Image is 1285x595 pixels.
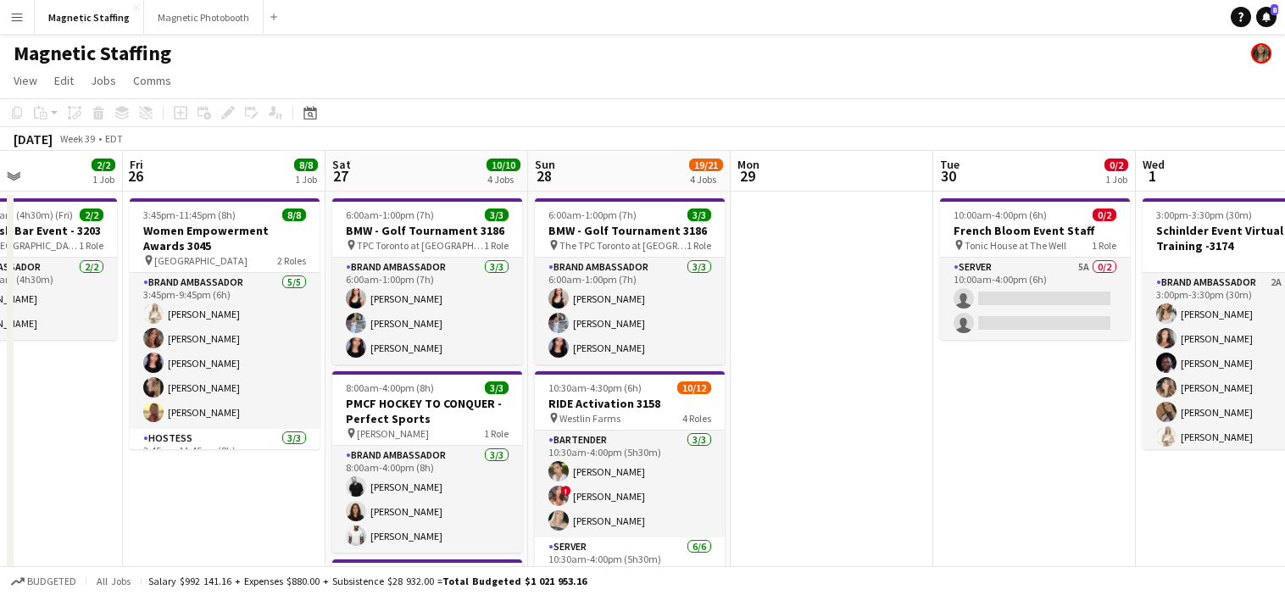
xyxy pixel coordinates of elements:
span: Budgeted [27,576,76,587]
span: Jobs [91,73,116,88]
app-user-avatar: Bianca Fantauzzi [1251,43,1271,64]
div: [DATE] [14,131,53,147]
div: EDT [105,132,123,145]
button: Magnetic Staffing [35,1,144,34]
a: 8 [1256,7,1277,27]
div: Salary $992 141.16 + Expenses $880.00 + Subsistence $28 932.00 = [148,575,587,587]
span: Comms [133,73,171,88]
a: Comms [126,70,178,92]
button: Budgeted [8,572,79,591]
span: Edit [54,73,74,88]
h1: Magnetic Staffing [14,41,171,66]
a: Edit [47,70,81,92]
a: View [7,70,44,92]
span: Week 39 [56,132,98,145]
button: Magnetic Photobooth [144,1,264,34]
span: View [14,73,37,88]
span: 8 [1271,4,1278,15]
span: All jobs [93,575,134,587]
a: Jobs [84,70,123,92]
span: Total Budgeted $1 021 953.16 [442,575,587,587]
